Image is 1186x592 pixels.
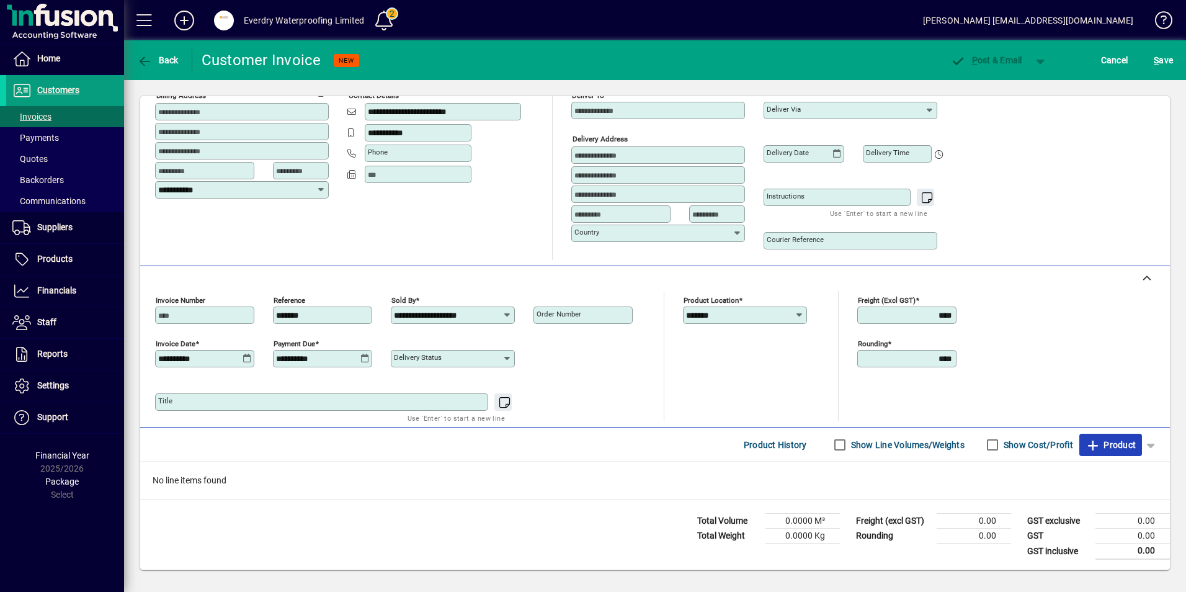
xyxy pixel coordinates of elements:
[12,175,64,185] span: Backorders
[37,317,56,327] span: Staff
[767,105,801,114] mat-label: Deliver via
[1079,434,1142,456] button: Product
[1154,55,1159,65] span: S
[767,148,809,157] mat-label: Delivery date
[274,296,305,305] mat-label: Reference
[12,112,51,122] span: Invoices
[12,154,48,164] span: Quotes
[937,529,1011,544] td: 0.00
[6,191,124,212] a: Communications
[858,339,888,348] mat-label: Rounding
[6,212,124,243] a: Suppliers
[6,402,124,433] a: Support
[765,529,840,544] td: 0.0000 Kg
[850,529,937,544] td: Rounding
[937,514,1011,529] td: 0.00
[1021,529,1095,544] td: GST
[6,106,124,127] a: Invoices
[944,49,1028,71] button: Post & Email
[37,222,73,232] span: Suppliers
[6,370,124,401] a: Settings
[6,127,124,148] a: Payments
[691,529,765,544] td: Total Weight
[972,55,978,65] span: P
[1001,439,1073,451] label: Show Cost/Profit
[6,148,124,169] a: Quotes
[765,514,840,529] td: 0.0000 M³
[6,244,124,275] a: Products
[37,412,68,422] span: Support
[1086,435,1136,455] span: Product
[35,451,89,460] span: Financial Year
[202,50,321,70] div: Customer Invoice
[574,228,599,236] mat-label: Country
[923,11,1133,30] div: [PERSON_NAME] [EMAIL_ADDRESS][DOMAIN_NAME]
[1095,514,1170,529] td: 0.00
[156,296,205,305] mat-label: Invoice number
[1101,50,1128,70] span: Cancel
[408,411,505,425] mat-hint: Use 'Enter' to start a new line
[312,82,332,102] button: Copy to Delivery address
[691,514,765,529] td: Total Volume
[739,434,812,456] button: Product History
[12,196,86,206] span: Communications
[6,307,124,338] a: Staff
[1151,49,1176,71] button: Save
[37,285,76,295] span: Financials
[140,462,1170,500] div: No line items found
[37,53,60,63] span: Home
[1098,49,1131,71] button: Cancel
[850,514,937,529] td: Freight (excl GST)
[45,477,79,487] span: Package
[1154,50,1173,70] span: ave
[1095,529,1170,544] td: 0.00
[537,310,581,318] mat-label: Order number
[767,192,805,200] mat-label: Instructions
[684,296,739,305] mat-label: Product location
[37,380,69,390] span: Settings
[744,435,807,455] span: Product History
[1146,2,1170,43] a: Knowledge Base
[1021,544,1095,559] td: GST inclusive
[368,148,388,156] mat-label: Phone
[849,439,965,451] label: Show Line Volumes/Weights
[6,339,124,370] a: Reports
[124,49,192,71] app-page-header-button: Back
[858,296,916,305] mat-label: Freight (excl GST)
[830,206,927,220] mat-hint: Use 'Enter' to start a new line
[37,85,79,95] span: Customers
[137,55,179,65] span: Back
[134,49,182,71] button: Back
[37,349,68,359] span: Reports
[339,56,354,65] span: NEW
[12,133,59,143] span: Payments
[6,43,124,74] a: Home
[1021,514,1095,529] td: GST exclusive
[6,276,124,307] a: Financials
[950,55,1022,65] span: ost & Email
[866,148,909,157] mat-label: Delivery time
[767,235,824,244] mat-label: Courier Reference
[6,169,124,191] a: Backorders
[37,254,73,264] span: Products
[158,397,172,405] mat-label: Title
[1095,544,1170,559] td: 0.00
[391,296,416,305] mat-label: Sold by
[204,9,244,32] button: Profile
[164,9,204,32] button: Add
[156,339,195,348] mat-label: Invoice date
[394,353,442,362] mat-label: Delivery status
[244,11,364,30] div: Everdry Waterproofing Limited
[274,339,315,348] mat-label: Payment due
